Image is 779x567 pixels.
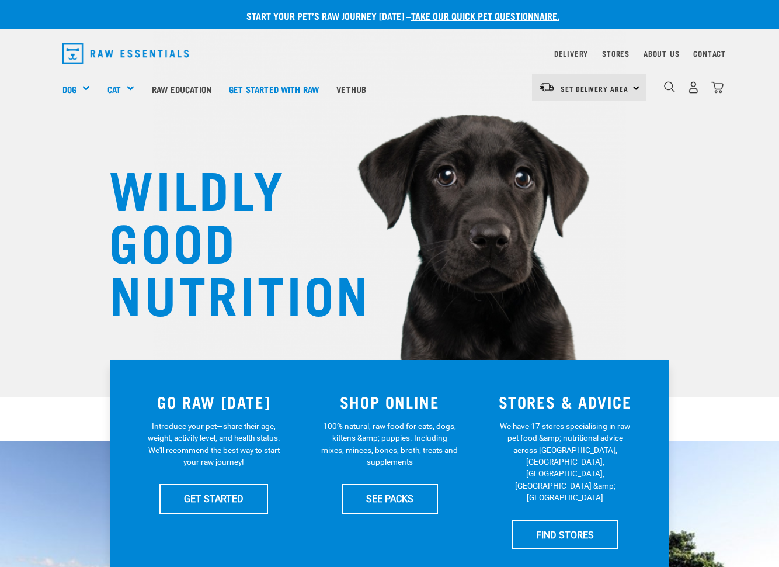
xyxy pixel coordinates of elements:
[107,82,121,96] a: Cat
[484,393,646,411] h3: STORES & ADVICE
[53,39,726,68] nav: dropdown navigation
[328,65,375,112] a: Vethub
[496,420,634,504] p: We have 17 stores specialising in raw pet food &amp; nutritional advice across [GEOGRAPHIC_DATA],...
[133,393,295,411] h3: GO RAW [DATE]
[687,81,700,94] img: user.png
[554,51,588,56] a: Delivery
[321,420,458,468] p: 100% natural, raw food for cats, dogs, kittens &amp; puppies. Including mixes, minces, bones, bro...
[62,43,189,64] img: Raw Essentials Logo
[644,51,679,56] a: About Us
[711,81,724,94] img: home-icon@2x.png
[539,82,555,92] img: van-moving.png
[512,520,618,549] a: FIND STORES
[159,484,268,513] a: GET STARTED
[220,65,328,112] a: Get started with Raw
[561,87,628,91] span: Set Delivery Area
[602,51,630,56] a: Stores
[411,13,559,18] a: take our quick pet questionnaire.
[664,81,675,92] img: home-icon-1@2x.png
[693,51,726,56] a: Contact
[143,65,220,112] a: Raw Education
[109,161,343,319] h1: WILDLY GOOD NUTRITION
[62,82,76,96] a: Dog
[145,420,283,468] p: Introduce your pet—share their age, weight, activity level, and health status. We'll recommend th...
[309,393,471,411] h3: SHOP ONLINE
[342,484,438,513] a: SEE PACKS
